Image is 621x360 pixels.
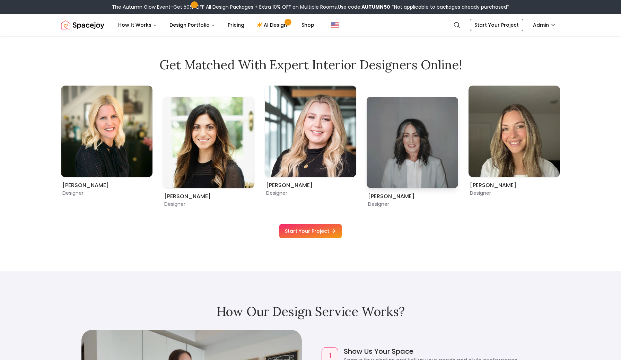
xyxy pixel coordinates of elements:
a: Pricing [222,18,250,32]
h2: Get Matched with Expert Interior Designers Online! [61,58,560,72]
span: Use code: [338,3,390,10]
nav: Main [113,18,320,32]
button: How It Works [113,18,163,32]
a: Start Your Project [279,224,342,238]
div: 7 / 11 [469,86,560,185]
button: Admin [529,19,560,31]
p: Designer [470,190,559,196]
b: AUTUMN50 [361,3,390,10]
h6: [PERSON_NAME] [62,181,151,190]
div: 4 / 11 [163,86,254,208]
p: Designer [368,201,457,208]
img: Spacejoy Logo [61,18,104,32]
span: *Not applicable to packages already purchased* [390,3,509,10]
p: Designer [62,190,151,196]
a: Start Your Project [470,19,523,31]
a: Spacejoy [61,18,104,32]
div: Carousel [61,86,560,208]
nav: Global [61,14,560,36]
img: Kaitlyn Zill [367,97,458,188]
img: Sarah Nelson [469,86,560,177]
img: Christina Manzo [163,97,254,188]
p: Designer [266,190,355,196]
img: Tina Martidelcampo [61,86,152,177]
h6: [PERSON_NAME] [164,192,253,201]
h6: [PERSON_NAME] [368,192,457,201]
p: Designer [164,201,253,208]
h6: [PERSON_NAME] [266,181,355,190]
div: The Autumn Glow Event-Get 50% OFF All Design Packages + Extra 10% OFF on Multiple Rooms. [112,3,509,10]
div: 6 / 11 [367,86,458,208]
div: 5 / 11 [265,86,356,185]
a: Shop [296,18,320,32]
h4: Show Us Your Space [344,346,557,356]
button: Design Portfolio [164,18,221,32]
div: 3 / 11 [61,86,152,185]
a: AI Design [251,18,295,32]
h2: How Our Design Service Works? [61,305,560,318]
h6: [PERSON_NAME] [470,181,559,190]
img: Hannah James [265,86,356,177]
img: United States [331,21,339,29]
